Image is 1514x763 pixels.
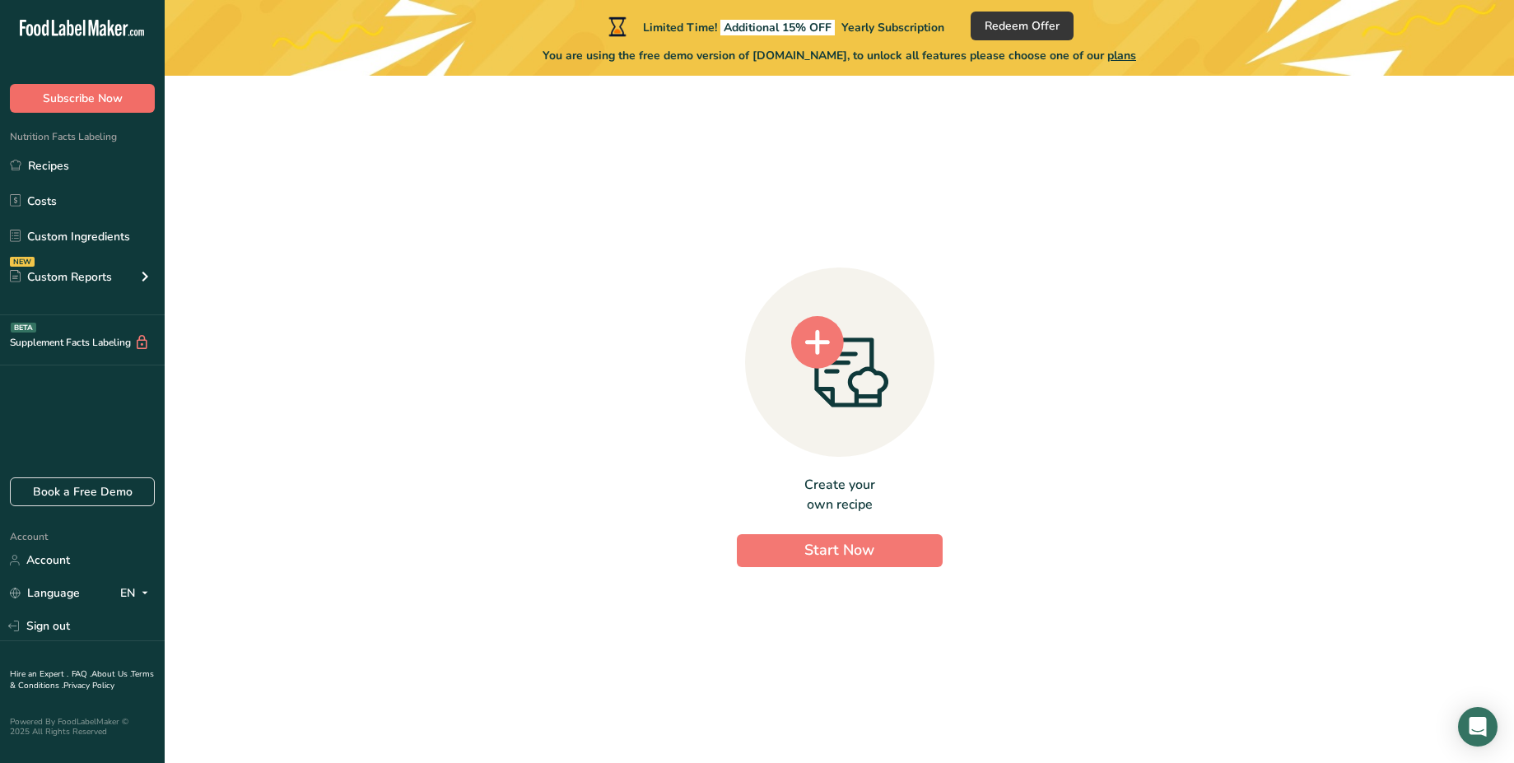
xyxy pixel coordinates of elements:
[841,20,944,35] span: Yearly Subscription
[737,534,943,567] button: Start Now
[63,680,114,691] a: Privacy Policy
[10,84,155,113] button: Subscribe Now
[1107,48,1136,63] span: plans
[10,268,112,286] div: Custom Reports
[43,90,123,107] span: Subscribe Now
[120,584,155,603] div: EN
[605,16,944,36] div: Limited Time!
[10,668,154,691] a: Terms & Conditions .
[10,477,155,506] a: Book a Free Demo
[11,323,36,333] div: BETA
[543,47,1136,64] span: You are using the free demo version of [DOMAIN_NAME], to unlock all features please choose one of...
[804,540,874,560] span: Start Now
[720,20,835,35] span: Additional 15% OFF
[10,717,155,737] div: Powered By FoodLabelMaker © 2025 All Rights Reserved
[985,17,1060,35] span: Redeem Offer
[10,579,80,607] a: Language
[10,668,68,680] a: Hire an Expert .
[737,475,943,514] div: Create your own recipe
[91,668,131,680] a: About Us .
[10,257,35,267] div: NEW
[1458,707,1498,747] div: Open Intercom Messenger
[72,668,91,680] a: FAQ .
[971,12,1074,40] button: Redeem Offer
